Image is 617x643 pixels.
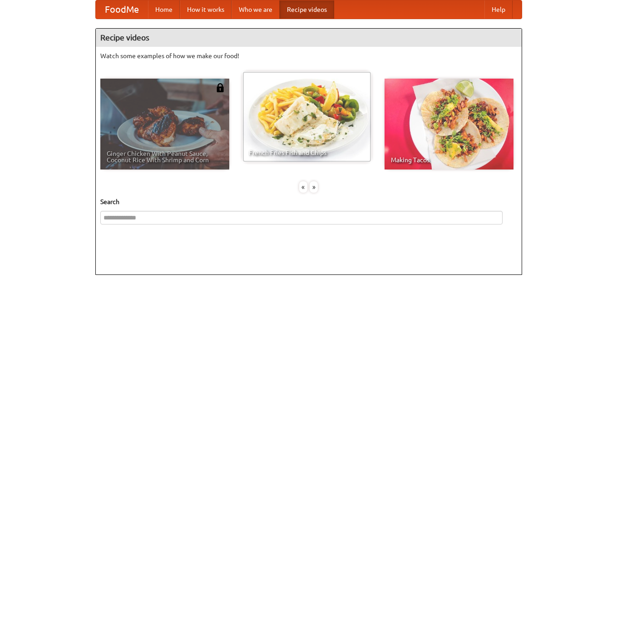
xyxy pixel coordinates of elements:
[385,79,513,169] a: Making Tacos
[299,181,307,193] div: «
[216,83,225,92] img: 483408.png
[249,150,365,156] span: French Fries Fish and Chips
[280,0,334,19] a: Recipe videos
[96,29,522,47] h4: Recipe videos
[100,197,517,206] h5: Search
[242,71,371,162] a: French Fries Fish and Chips
[232,0,280,19] a: Who we are
[310,181,318,193] div: »
[180,0,232,19] a: How it works
[100,51,517,60] p: Watch some examples of how we make our food!
[148,0,180,19] a: Home
[96,0,148,19] a: FoodMe
[484,0,513,19] a: Help
[391,157,507,163] span: Making Tacos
